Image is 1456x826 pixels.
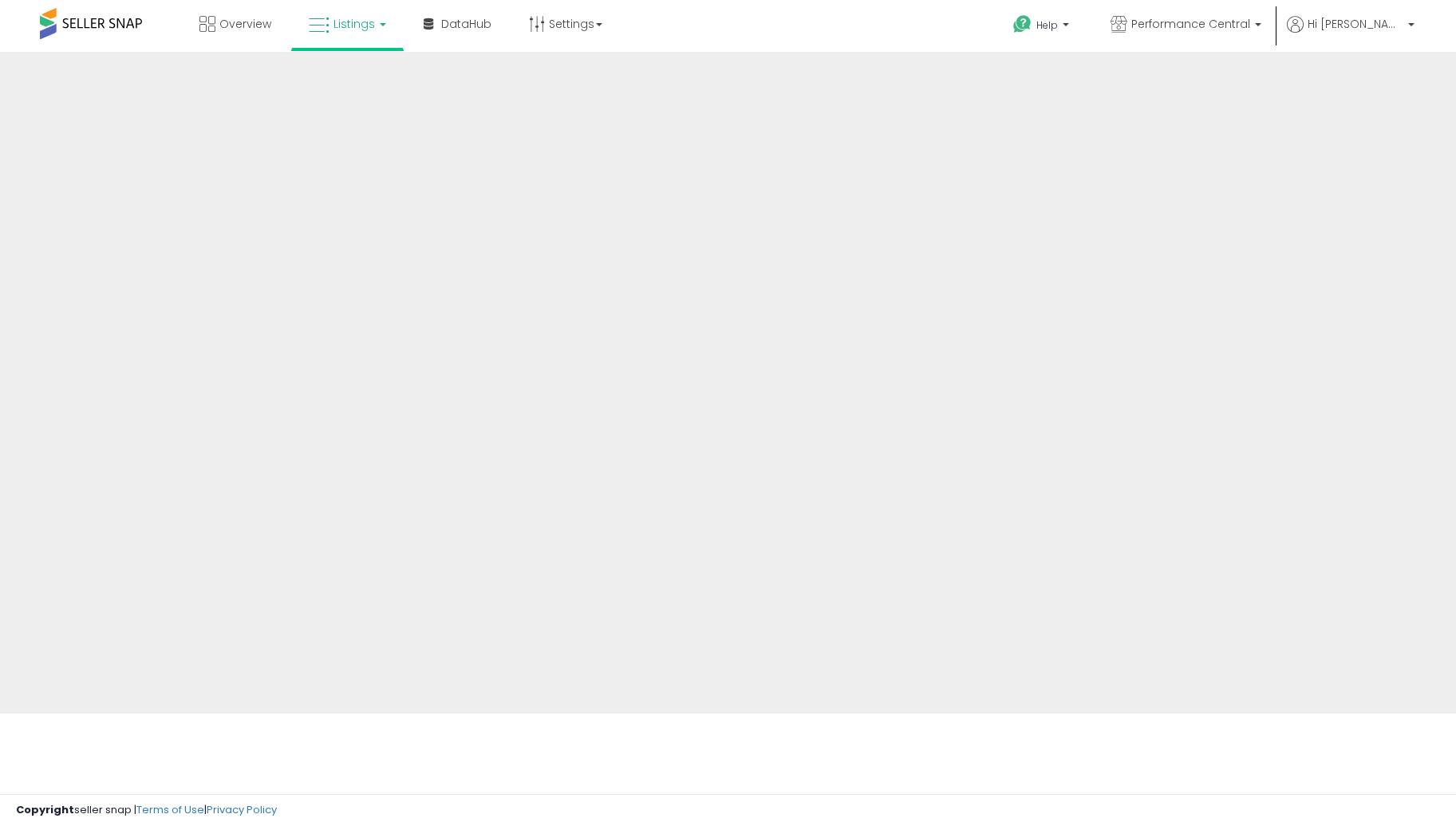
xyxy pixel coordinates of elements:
a: Hi [PERSON_NAME] [1287,16,1415,52]
span: Overview [219,16,271,32]
span: Help [1036,18,1058,32]
span: Performance Central [1131,16,1250,32]
span: Hi [PERSON_NAME] [1308,16,1403,32]
i: Get Help [1012,14,1032,34]
span: DataHub [441,16,491,32]
a: Help [1000,2,1085,52]
span: Listings [333,16,375,32]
